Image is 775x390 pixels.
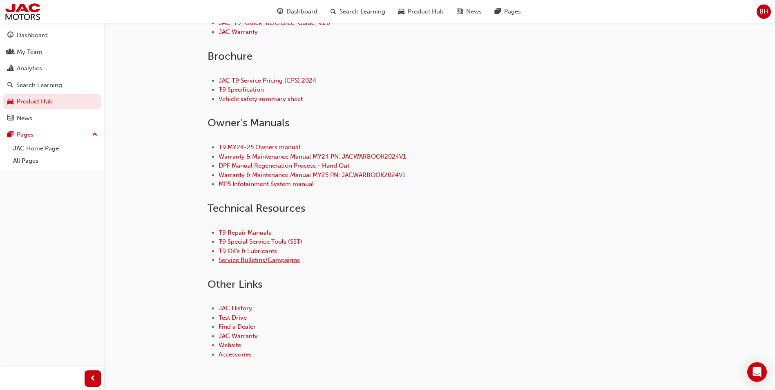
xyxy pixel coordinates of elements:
a: pages-iconPages [488,3,527,20]
div: My Team [17,47,42,57]
a: JAC Home Page [10,142,101,155]
div: News [17,114,32,123]
button: Pages [3,127,101,142]
span: BH [759,7,768,16]
span: prev-icon [90,374,96,384]
a: Product Hub [3,94,101,109]
a: guage-iconDashboard [270,3,324,20]
span: Search Learning [339,7,385,16]
div: Open Intercom Messenger [747,362,767,382]
a: news-iconNews [450,3,488,20]
a: T9 Oil's & Lubricants [219,247,277,255]
a: Accessories [219,351,252,358]
a: Dashboard [3,28,101,43]
div: Pages [17,130,34,139]
span: search-icon [331,7,336,17]
a: All Pages [10,155,101,167]
span: Dashboard [286,7,317,16]
a: Warranty & Maintenance Manual MY25 PN: JACWARBOOK2024V1 [219,171,405,179]
span: guage-icon [277,7,283,17]
a: Analytics [3,61,101,76]
a: Test Drive [219,314,247,321]
a: T9 Specification [219,86,264,93]
h2: Other Links [208,278,672,291]
div: Dashboard [17,31,48,40]
a: T9 MY24-25 Owners manual [219,143,300,151]
a: Warranty & Maintenance Manual MY24 PN: JACWARBOOK2024V1 [219,153,406,160]
a: DPF Manual Regeneration Process - Hand Out [219,162,349,169]
span: chart-icon [7,65,13,72]
button: BH [757,4,771,19]
span: Pages [504,7,521,16]
a: JAC Warranty [219,28,258,36]
a: JAC T9 Service Pricing (CPS) 2024 [219,77,316,84]
span: people-icon [7,49,13,56]
span: News [466,7,482,16]
h2: Technical Resources [208,202,672,215]
img: jac-portal [4,2,41,21]
a: JAC History [219,305,252,312]
span: up-icon [92,130,98,140]
a: T9 Repair Manuals [219,229,271,236]
span: car-icon [7,98,13,105]
a: My Team [3,45,101,60]
a: JAC Warranty [219,332,258,340]
a: MP5 Infotainment System manual [219,180,314,188]
a: T9 Special Service Tools (SST) [219,238,302,245]
a: Find a Dealer [219,323,256,330]
span: pages-icon [7,131,13,139]
a: Service Bulletins/Campaigns [219,256,300,264]
div: Search Learning [16,81,62,90]
h2: Owner ' s Manuals [208,117,672,130]
a: Search Learning [3,78,101,93]
div: Analytics [17,64,42,73]
a: Website [219,341,241,349]
span: news-icon [457,7,463,17]
span: guage-icon [7,32,13,39]
h2: Brochure [208,50,672,63]
button: DashboardMy TeamAnalyticsSearch LearningProduct HubNews [3,26,101,127]
span: search-icon [7,82,13,89]
a: JAC_T9_Quick_Reference_Guide_V1.0 [219,19,330,27]
a: Vehicle safety summary sheet [219,95,303,103]
a: search-iconSearch Learning [324,3,392,20]
span: Product Hub [408,7,444,16]
span: news-icon [7,115,13,122]
span: car-icon [398,7,404,17]
a: car-iconProduct Hub [392,3,450,20]
a: News [3,111,101,126]
span: pages-icon [495,7,501,17]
